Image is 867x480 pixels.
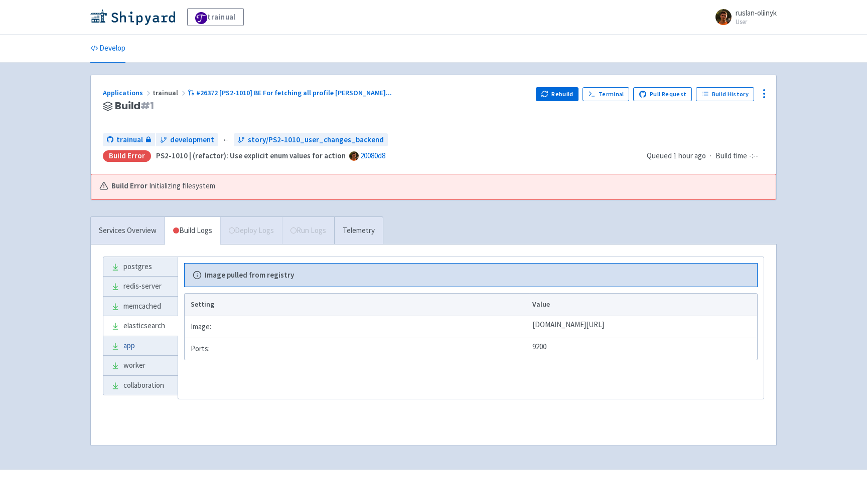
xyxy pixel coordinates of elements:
[529,316,757,338] td: [DOMAIN_NAME][URL]
[536,87,579,101] button: Rebuild
[90,9,175,25] img: Shipyard logo
[165,217,220,245] a: Build Logs
[115,100,154,112] span: Build
[103,316,178,336] a: elasticsearch
[187,8,244,26] a: trainual
[205,270,294,281] b: Image pulled from registry
[103,277,178,296] a: redis-server
[736,19,777,25] small: User
[149,180,215,192] span: Initializing filesystem
[103,88,153,97] a: Applications
[91,217,165,245] a: Services Overview
[715,150,747,162] span: Build time
[749,150,758,162] span: -:--
[156,151,346,160] strong: PS2-1010 | (refactor): Use explicit enum values for action
[673,151,706,160] time: 1 hour ago
[140,99,154,113] span: # 1
[90,35,125,63] a: Develop
[529,338,757,360] td: 9200
[696,87,754,101] a: Build History
[103,150,151,162] div: Build Error
[222,134,230,146] span: ←
[156,133,218,147] a: development
[103,376,178,395] a: collaboration
[248,134,384,146] span: story/PS2-1010_user_changes_backend
[103,257,178,277] a: postgres
[647,151,706,160] span: Queued
[170,134,214,146] span: development
[116,134,143,146] span: trainual
[185,338,529,360] td: Ports:
[529,294,757,316] th: Value
[633,87,692,101] a: Pull Request
[188,88,393,97] a: #26372 [PS2-1010] BE For fetching all profile [PERSON_NAME]...
[647,150,764,162] div: ·
[111,180,148,192] b: Build Error
[153,88,188,97] span: trainual
[196,88,392,97] span: #26372 [PS2-1010] BE For fetching all profile [PERSON_NAME] ...
[583,87,629,101] a: Terminal
[103,297,178,316] a: memcached
[103,356,178,375] a: worker
[234,133,388,147] a: story/PS2-1010_user_changes_backend
[185,316,529,338] td: Image:
[103,133,155,147] a: trainual
[103,336,178,356] a: app
[709,9,777,25] a: ruslan-oliinyk User
[736,8,777,18] span: ruslan-oliinyk
[334,217,383,245] a: Telemetry
[360,151,385,160] a: 20080d8
[185,294,529,316] th: Setting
